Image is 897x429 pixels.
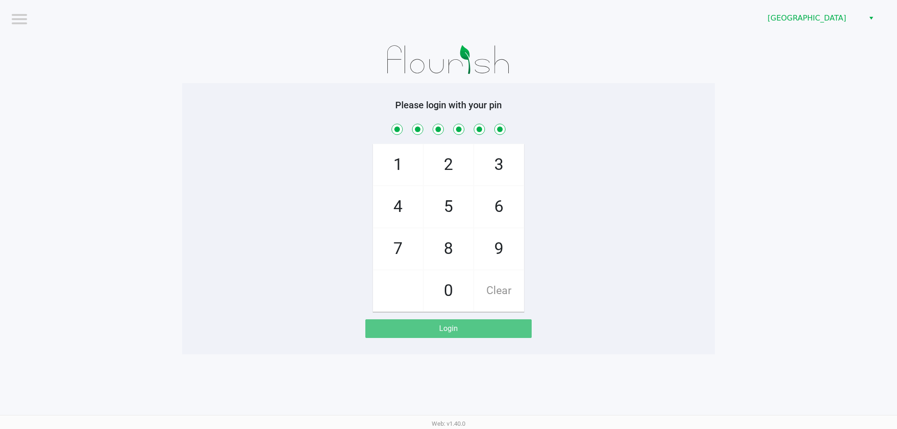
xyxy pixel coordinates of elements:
[373,186,423,227] span: 4
[373,228,423,269] span: 7
[864,10,878,27] button: Select
[424,228,473,269] span: 8
[474,228,524,269] span: 9
[424,144,473,185] span: 2
[768,13,859,24] span: [GEOGRAPHIC_DATA]
[474,144,524,185] span: 3
[373,144,423,185] span: 1
[424,270,473,311] span: 0
[432,420,465,427] span: Web: v1.40.0
[424,186,473,227] span: 5
[189,99,708,111] h5: Please login with your pin
[474,270,524,311] span: Clear
[474,186,524,227] span: 6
